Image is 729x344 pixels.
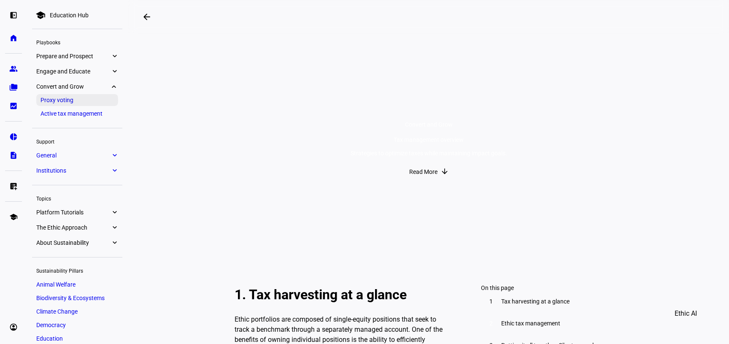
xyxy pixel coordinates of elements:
[351,136,507,143] div: Tax management overview
[36,83,111,90] span: Convert and Grow
[486,296,496,306] div: 1
[5,30,22,46] a: home
[32,264,122,276] div: Sustainability Pillars
[36,167,111,174] span: Institutions
[36,224,111,231] span: The Ethic Approach
[36,209,111,216] span: Platform Tutorials
[142,12,152,22] mat-icon: arrow_backwards
[486,318,496,328] div: 2
[36,308,78,315] span: Climate Change
[501,320,560,327] span: Ethic tax management
[9,65,18,73] eth-mat-symbol: group
[663,303,709,324] button: Ethic AI
[401,163,457,180] button: Read More
[36,68,111,75] span: Engage and Educate
[50,12,89,19] div: Education Hub
[36,295,105,301] span: Biodiversity & Ecosystems
[36,335,63,342] span: Education
[5,60,22,77] a: group
[111,166,118,175] eth-mat-symbol: expand_more
[235,286,451,303] h2: 1. Tax harvesting at a glance
[9,11,18,19] eth-mat-symbol: left_panel_open
[32,306,122,317] a: Climate Change
[405,121,453,128] span: Convert and Grow
[36,53,111,60] span: Prepare and Prospect
[111,208,118,217] eth-mat-symbol: expand_more
[111,52,118,60] eth-mat-symbol: expand_more
[9,182,18,190] eth-mat-symbol: list_alt_add
[111,67,118,76] eth-mat-symbol: expand_more
[32,135,122,147] div: Support
[9,151,18,160] eth-mat-symbol: description
[9,213,18,221] eth-mat-symbol: school
[32,165,122,176] a: Institutionsexpand_more
[5,98,22,114] a: bid_landscape
[9,83,18,92] eth-mat-symbol: folder_copy
[36,239,111,246] span: About Sustainability
[9,133,18,141] eth-mat-symbol: pie_chart
[111,238,118,247] eth-mat-symbol: expand_more
[32,36,122,48] div: Playbooks
[111,151,118,160] eth-mat-symbol: expand_more
[36,94,118,106] a: Proxy voting
[9,323,18,331] eth-mat-symbol: account_circle
[5,128,22,145] a: pie_chart
[35,10,46,20] mat-icon: school
[481,284,623,291] div: On this page
[36,322,66,328] span: Democracy
[36,281,76,288] span: Animal Welfare
[36,108,118,119] a: Active tax management
[675,303,697,324] span: Ethic AI
[332,11,400,31] h2: Tax management overview
[36,152,111,159] span: General
[440,167,449,176] mat-icon: arrow_downward
[5,147,22,164] a: description
[111,82,118,91] eth-mat-symbol: expand_more
[32,279,122,290] a: Animal Welfare
[5,79,22,96] a: folder_copy
[32,192,122,204] div: Topics
[32,292,122,304] a: Biodiversity & Ecosystems
[351,150,507,157] div: Strategies to optimize taxes while maintaining impact goals.
[32,319,122,331] a: Democracy
[9,34,18,42] eth-mat-symbol: home
[111,223,118,232] eth-mat-symbol: expand_more
[9,102,18,110] eth-mat-symbol: bid_landscape
[409,163,437,180] span: Read More
[32,149,122,161] a: Generalexpand_more
[501,298,570,305] span: Tax harvesting at a glance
